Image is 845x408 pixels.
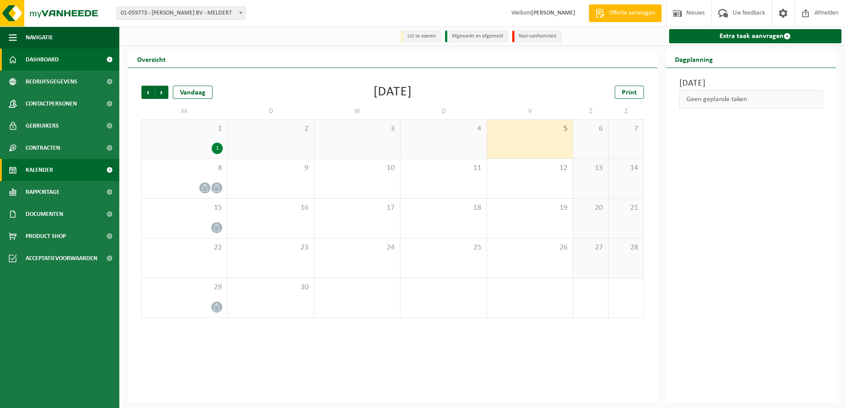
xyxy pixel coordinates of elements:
span: 9 [232,163,309,173]
span: 25 [405,243,482,253]
a: Offerte aanvragen [589,4,662,22]
span: 13 [578,163,604,173]
span: Print [622,89,637,96]
h2: Dagplanning [666,50,722,68]
span: Vorige [141,86,155,99]
div: Vandaag [173,86,213,99]
span: 27 [578,243,604,253]
span: Offerte aanvragen [607,9,657,18]
span: 3 [319,124,396,134]
a: Print [615,86,644,99]
span: 24 [319,243,396,253]
span: Contracten [26,137,60,159]
div: 1 [212,143,223,154]
span: 1 [146,124,223,134]
span: 7 [613,124,639,134]
li: Afgewerkt en afgemeld [445,30,508,42]
span: 4 [405,124,482,134]
td: Z [573,103,609,119]
td: M [141,103,228,119]
span: 28 [613,243,639,253]
span: Contactpersonen [26,93,77,115]
span: 18 [405,203,482,213]
div: [DATE] [373,86,412,99]
span: 11 [405,163,482,173]
span: 01-059773 - AELBRECHT ERIC BV - MELDERT [117,7,245,19]
span: Product Shop [26,225,66,247]
span: Gebruikers [26,115,59,137]
td: V [487,103,573,119]
span: 12 [491,163,568,173]
span: 5 [491,124,568,134]
span: 19 [491,203,568,213]
span: 20 [578,203,604,213]
span: Dashboard [26,49,59,71]
span: 2 [232,124,309,134]
span: 01-059773 - AELBRECHT ERIC BV - MELDERT [117,7,246,20]
span: 10 [319,163,396,173]
span: 30 [232,283,309,292]
li: Uit te voeren [401,30,441,42]
span: 17 [319,203,396,213]
span: 15 [146,203,223,213]
div: Geen geplande taken [679,90,823,109]
span: 21 [613,203,639,213]
span: 22 [146,243,223,253]
span: 26 [491,243,568,253]
span: 29 [146,283,223,292]
span: 8 [146,163,223,173]
span: 14 [613,163,639,173]
h3: [DATE] [679,77,823,90]
li: Non-conformiteit [512,30,561,42]
span: Navigatie [26,26,53,49]
h2: Overzicht [128,50,175,68]
span: 6 [578,124,604,134]
span: Rapportage [26,181,60,203]
span: Volgende [155,86,168,99]
span: 16 [232,203,309,213]
td: D [228,103,314,119]
span: 23 [232,243,309,253]
td: W [314,103,400,119]
span: Documenten [26,203,63,225]
span: Kalender [26,159,53,181]
td: Z [609,103,644,119]
td: D [400,103,487,119]
span: Bedrijfsgegevens [26,71,77,93]
a: Extra taak aanvragen [669,29,842,43]
span: Acceptatievoorwaarden [26,247,97,269]
strong: [PERSON_NAME] [531,10,575,16]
